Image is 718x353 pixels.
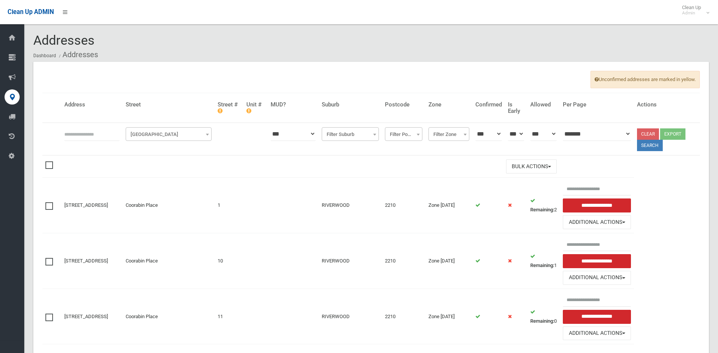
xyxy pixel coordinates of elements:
span: Filter Zone [428,127,469,141]
span: Filter Postcode [387,129,421,140]
strong: Remaining: [530,207,554,212]
span: Filter Suburb [322,127,379,141]
span: Clean Up [678,5,709,16]
h4: Confirmed [475,102,502,108]
td: 2 [527,178,560,233]
span: Filter Zone [430,129,467,140]
h4: Allowed [530,102,557,108]
td: 11 [215,289,244,344]
a: Dashboard [33,53,56,58]
h4: MUD? [271,102,316,108]
button: Additional Actions [563,215,631,229]
span: Filter Street [128,129,210,140]
h4: Actions [637,102,697,108]
h4: Street # [218,102,241,114]
td: RIVERWOOD [319,178,382,233]
span: Filter Suburb [324,129,377,140]
td: 2210 [382,178,425,233]
h4: Zone [428,102,469,108]
td: Zone [DATE] [425,289,472,344]
td: RIVERWOOD [319,233,382,289]
h4: Address [64,102,120,108]
button: Export [660,128,685,140]
a: [STREET_ADDRESS] [64,202,108,208]
td: 0 [527,289,560,344]
span: Unconfirmed addresses are marked in yellow. [590,71,700,88]
span: Addresses [33,33,95,48]
td: RIVERWOOD [319,289,382,344]
button: Bulk Actions [506,159,557,173]
h4: Suburb [322,102,379,108]
td: Zone [DATE] [425,178,472,233]
a: Clear [637,128,659,140]
button: Additional Actions [563,271,631,285]
h4: Per Page [563,102,631,108]
button: Search [637,140,663,151]
td: Coorabin Place [123,289,215,344]
td: 1 [527,233,560,289]
h4: Street [126,102,212,108]
td: 2210 [382,289,425,344]
small: Admin [682,10,701,16]
td: 1 [215,178,244,233]
td: Zone [DATE] [425,233,472,289]
h4: Unit # [246,102,265,114]
td: 2210 [382,233,425,289]
h4: Postcode [385,102,422,108]
td: 10 [215,233,244,289]
button: Additional Actions [563,326,631,341]
strong: Remaining: [530,262,554,268]
a: [STREET_ADDRESS] [64,314,108,319]
span: Filter Postcode [385,127,422,141]
td: Coorabin Place [123,233,215,289]
span: Clean Up ADMIN [8,8,54,16]
strong: Remaining: [530,318,554,324]
h4: Is Early [508,102,524,114]
li: Addresses [57,48,98,62]
td: Coorabin Place [123,178,215,233]
span: Filter Street [126,127,212,141]
a: [STREET_ADDRESS] [64,258,108,264]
